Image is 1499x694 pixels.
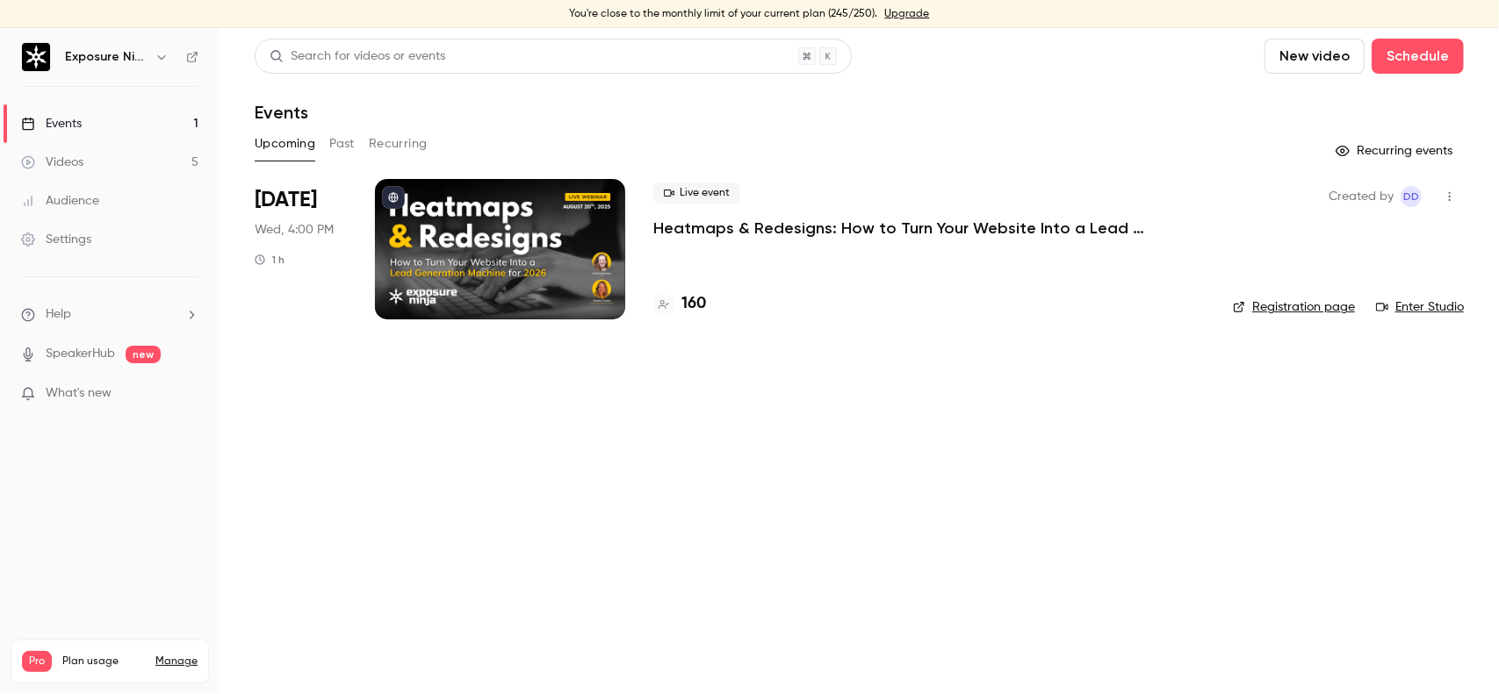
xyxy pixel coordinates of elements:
[1329,186,1394,207] span: Created by
[369,130,428,158] button: Recurring
[21,154,83,171] div: Videos
[22,651,52,672] span: Pro
[1376,298,1464,316] a: Enter Studio
[681,292,706,316] h4: 160
[46,384,112,403] span: What's new
[653,292,706,316] a: 160
[255,186,317,214] span: [DATE]
[1401,186,1422,207] span: Dale Davies
[1265,39,1365,74] button: New video
[46,305,71,324] span: Help
[270,47,445,66] div: Search for videos or events
[885,7,930,21] a: Upgrade
[255,130,315,158] button: Upcoming
[155,655,198,669] a: Manage
[653,182,740,204] span: Live event
[65,48,148,66] h6: Exposure Ninja
[21,305,198,324] li: help-dropdown-opener
[1403,186,1419,207] span: DD
[329,130,355,158] button: Past
[255,253,285,267] div: 1 h
[22,43,50,71] img: Exposure Ninja
[21,231,91,248] div: Settings
[255,102,308,123] h1: Events
[46,345,115,363] a: SpeakerHub
[21,192,99,210] div: Audience
[21,115,82,132] div: Events
[126,346,161,363] span: new
[1328,137,1464,165] button: Recurring events
[1233,298,1355,316] a: Registration page
[255,221,334,239] span: Wed, 4:00 PM
[653,218,1180,239] a: Heatmaps & Redesigns: How to Turn Your Website Into a Lead Generation Machine for 2026
[62,655,145,669] span: Plan usage
[1372,39,1464,74] button: Schedule
[255,179,347,319] div: Aug 20 Wed, 4:00 PM (Europe/London)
